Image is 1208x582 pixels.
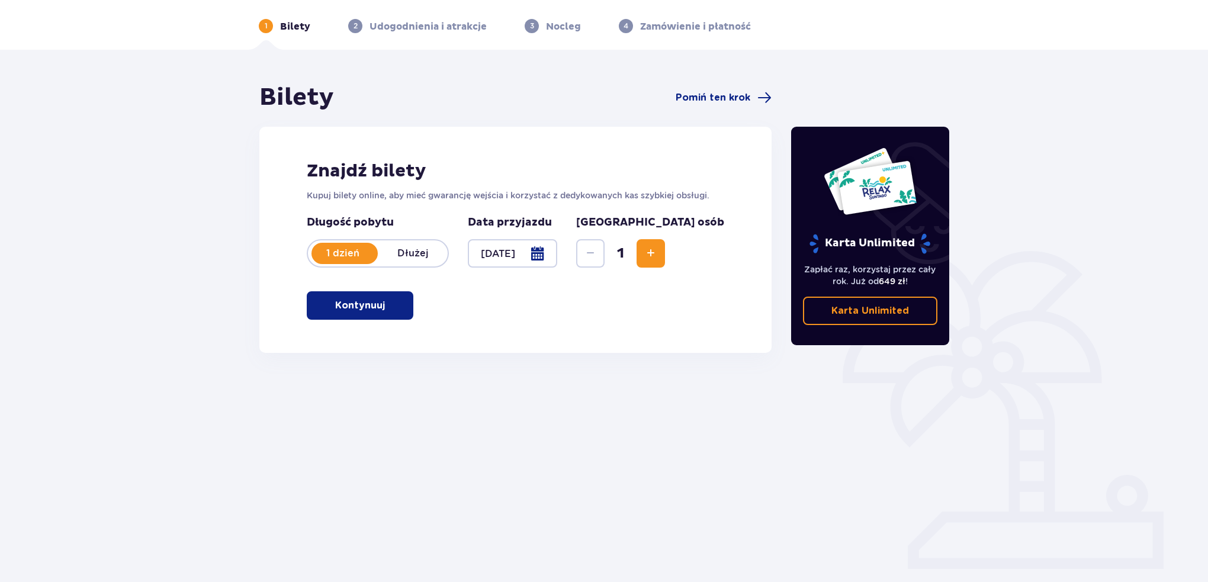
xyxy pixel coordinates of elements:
h1: Bilety [259,83,334,112]
p: 4 [624,21,628,31]
button: Increase [637,239,665,268]
p: 2 [354,21,358,31]
p: Nocleg [546,20,581,33]
button: Decrease [576,239,605,268]
p: Udogodnienia i atrakcje [370,20,487,33]
p: Kupuj bilety online, aby mieć gwarancję wejścia i korzystać z dedykowanych kas szybkiej obsługi. [307,189,724,201]
span: Pomiń ten krok [676,91,750,104]
span: 1 [607,245,634,262]
p: Bilety [280,20,310,33]
p: 1 [265,21,268,31]
a: Pomiń ten krok [676,91,772,105]
p: Karta Unlimited [808,233,931,254]
button: Kontynuuj [307,291,413,320]
p: Zapłać raz, korzystaj przez cały rok. Już od ! [803,263,938,287]
p: [GEOGRAPHIC_DATA] osób [576,216,724,230]
p: Data przyjazdu [468,216,552,230]
span: 649 zł [879,276,905,286]
p: Dłużej [378,247,448,260]
p: Kontynuuj [335,299,385,312]
p: 1 dzień [308,247,378,260]
p: Zamówienie i płatność [640,20,751,33]
p: Karta Unlimited [831,304,909,317]
p: 3 [530,21,534,31]
h2: Znajdź bilety [307,160,724,182]
a: Karta Unlimited [803,297,938,325]
p: Długość pobytu [307,216,449,230]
